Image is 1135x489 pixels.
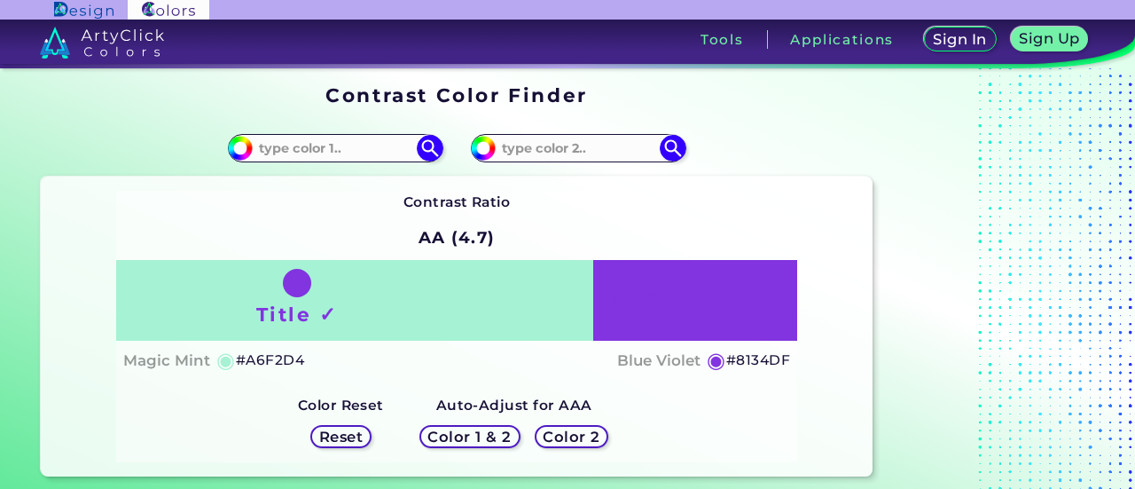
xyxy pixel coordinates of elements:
h5: #8134DF [726,349,790,372]
strong: Auto-Adjust for AAA [436,397,592,414]
h5: #A6F2D4 [236,349,304,372]
iframe: Advertisement [880,78,1101,485]
h1: Contrast Color Finder [325,82,587,108]
h5: Color 1 & 2 [432,430,507,443]
h3: Tools [701,33,744,46]
img: icon search [660,135,686,162]
input: type color 1.. [253,136,418,160]
input: type color 2.. [496,136,661,160]
strong: Color Reset [298,397,384,414]
h3: Applications [790,33,894,46]
h4: Blue Violet [617,348,701,374]
img: icon search [417,135,443,162]
h5: Reset [321,430,361,443]
h4: Text ✗ [608,288,657,313]
img: ArtyClick Design logo [54,2,113,19]
h2: AA (4.7) [411,218,504,257]
img: logo_artyclick_colors_white.svg [40,27,165,59]
h5: Sign Up [1022,32,1077,45]
strong: Contrast Ratio [403,193,511,210]
a: Sign Up [1014,28,1084,51]
h4: Magic Mint [123,348,210,374]
h1: Title ✓ [256,301,338,327]
h5: ◉ [216,350,236,371]
a: Sign In [928,28,993,51]
h5: Sign In [935,33,983,46]
h5: Color 2 [545,430,597,443]
h5: ◉ [707,350,726,371]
